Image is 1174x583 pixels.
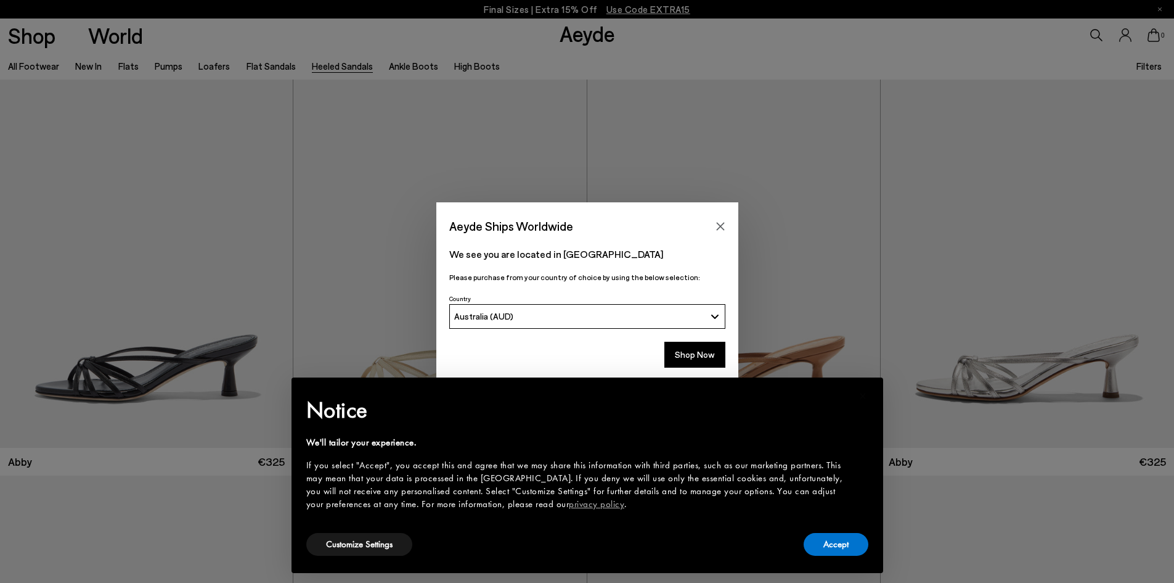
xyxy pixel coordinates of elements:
p: We see you are located in [GEOGRAPHIC_DATA] [449,247,725,262]
p: Please purchase from your country of choice by using the below selection: [449,271,725,283]
div: If you select "Accept", you accept this and agree that we may share this information with third p... [306,459,849,511]
h2: Notice [306,394,849,426]
span: Aeyde Ships Worldwide [449,215,573,237]
a: privacy policy [569,498,624,510]
button: Shop Now [664,342,725,368]
button: Customize Settings [306,533,412,556]
div: We'll tailor your experience. [306,436,849,449]
button: Close this notice [849,381,878,411]
span: Australia (AUD) [454,311,513,321]
span: × [859,386,867,405]
button: Accept [804,533,868,556]
button: Close [711,217,730,236]
span: Country [449,295,471,302]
